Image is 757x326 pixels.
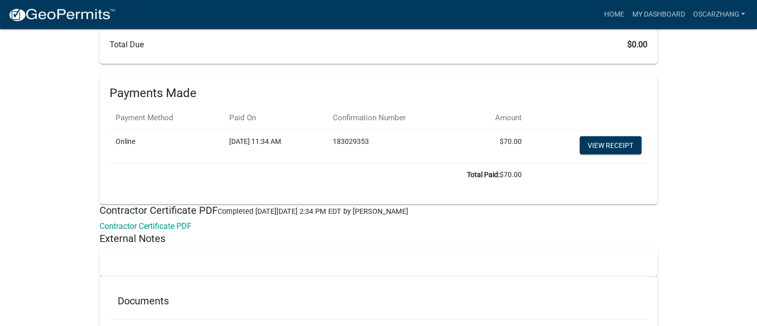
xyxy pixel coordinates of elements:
span: Completed [DATE][DATE] 2:34 PM EDT by [PERSON_NAME] [218,207,408,216]
td: $70.00 [464,130,527,164]
th: Payment Method [110,106,223,130]
a: OSCARZHANG [689,5,749,24]
h5: External Notes [100,232,657,244]
td: $70.00 [110,164,527,187]
h6: Total Due [110,40,647,49]
th: Paid On [223,106,327,130]
span: $0.00 [627,40,647,49]
td: [DATE] 11:34 AM [223,130,327,164]
a: Home [600,5,628,24]
th: Amount [464,106,527,130]
a: My Dashboard [628,5,689,24]
th: Confirmation Number [327,106,464,130]
a: View receipt [580,136,641,154]
h5: Documents [118,295,639,307]
h5: Contractor Certificate PDF [100,204,657,216]
a: Contractor Certificate PDF [100,221,192,231]
b: Total Paid: [466,171,499,179]
td: Online [110,130,223,164]
td: 183029353 [327,130,464,164]
h6: Payments Made [110,86,647,101]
